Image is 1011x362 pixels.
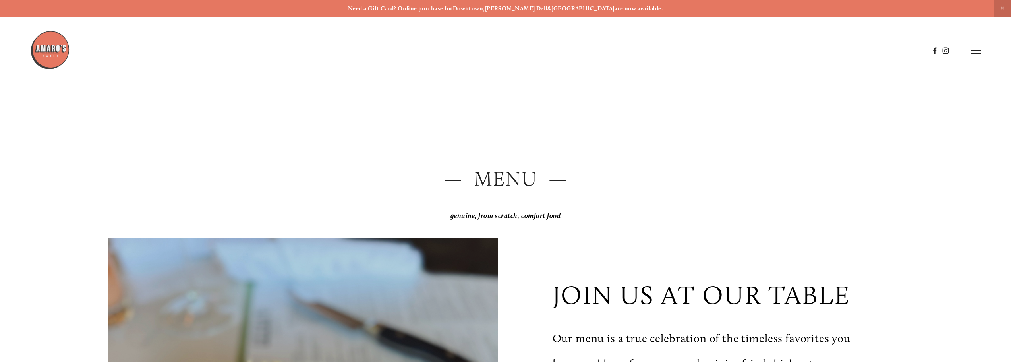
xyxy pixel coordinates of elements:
img: Amaro's Table [30,30,70,70]
p: join us at our table [553,280,851,310]
a: [GEOGRAPHIC_DATA] [551,5,615,12]
em: genuine, from scratch, comfort food [450,211,561,220]
strong: are now available. [615,5,663,12]
a: Downtown [453,5,483,12]
h2: — Menu — [108,165,903,193]
strong: , [483,5,485,12]
strong: Need a Gift Card? Online purchase for [348,5,453,12]
strong: & [547,5,551,12]
a: [PERSON_NAME] Dell [485,5,547,12]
